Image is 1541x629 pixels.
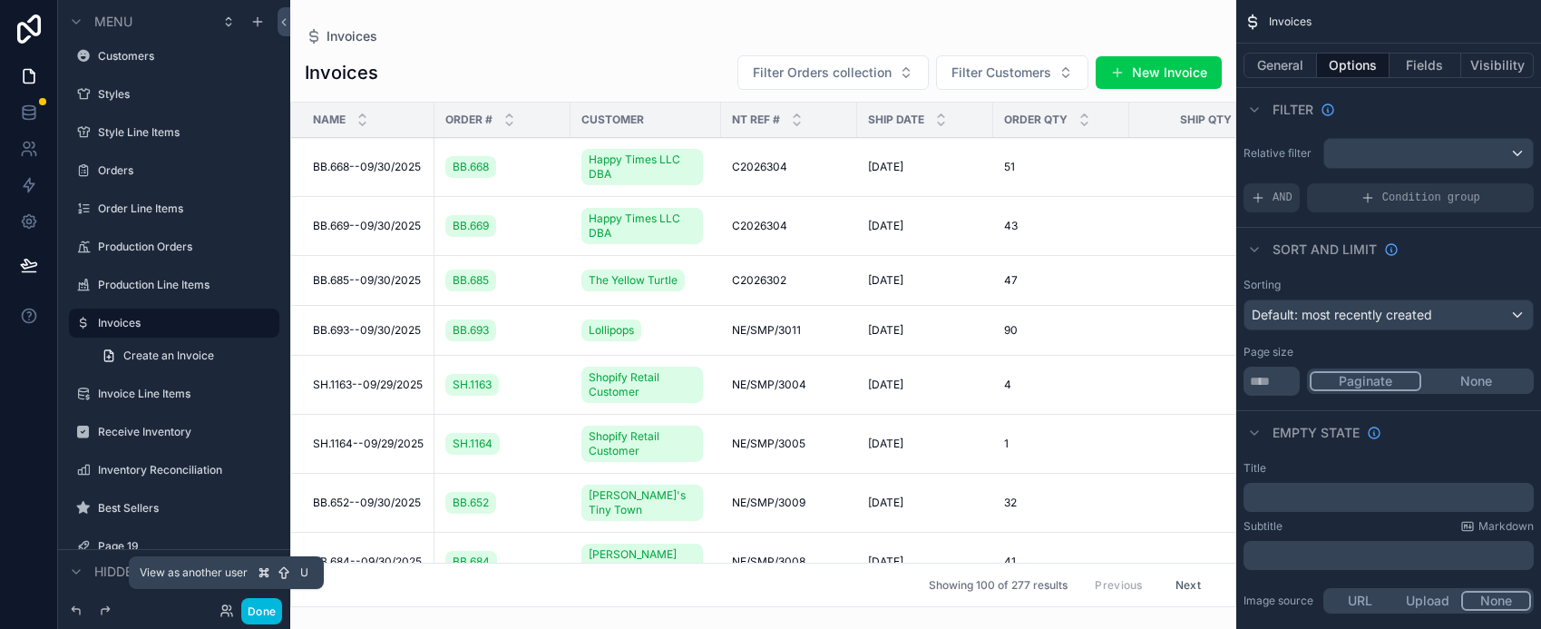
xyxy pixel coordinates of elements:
[1269,15,1312,29] span: Invoices
[313,378,424,392] a: SH.1163--09/29/2025
[98,49,268,64] label: Customers
[1244,483,1534,512] div: scrollable content
[313,273,421,288] span: BB.685--09/30/2025
[94,13,132,31] span: Menu
[98,87,268,102] label: Styles
[98,425,268,439] label: Receive Inventory
[929,578,1068,593] span: Showing 100 of 277 results
[1273,424,1360,442] span: Empty state
[581,113,644,127] span: Customer
[241,598,282,624] button: Done
[1244,594,1316,608] label: Image source
[313,378,423,392] span: SH.1163--09/29/2025
[98,501,268,516] label: Best Sellers
[98,163,268,178] label: Orders
[1310,371,1421,391] button: Paginate
[98,278,268,292] label: Production Line Items
[123,349,214,363] span: Create an Invoice
[313,555,422,569] span: BB.684--09/30/2025
[732,113,780,127] span: NT Ref #
[1244,519,1283,534] label: Subtitle
[1244,53,1317,78] button: General
[1317,53,1390,78] button: Options
[1244,278,1281,292] label: Sorting
[1004,113,1068,127] span: Order Qty
[91,341,279,370] a: Create an Invoice
[1163,571,1214,599] button: Next
[1244,541,1534,570] div: scrollable content
[445,113,493,127] span: Order #
[1273,101,1313,119] span: Filter
[98,125,268,140] label: Style Line Items
[98,201,268,216] label: Order Line Items
[1244,345,1293,359] label: Page size
[1394,591,1462,611] button: Upload
[297,565,311,580] span: U
[313,160,421,174] span: BB.668--09/30/2025
[1478,519,1534,534] span: Markdown
[1273,241,1377,259] span: Sort And Limit
[1180,113,1232,127] span: Ship Qty
[868,113,924,127] span: Ship Date
[313,113,346,127] span: Name
[140,565,248,580] span: View as another user
[1461,53,1534,78] button: Visibility
[313,160,424,174] a: BB.668--09/30/2025
[1273,191,1292,205] span: AND
[313,437,424,451] a: SH.1164--09/29/2025
[313,496,421,510] span: BB.652--09/30/2025
[1244,146,1316,161] label: Relative filter
[1460,519,1534,534] a: Markdown
[98,240,268,254] label: Production Orders
[98,387,268,401] label: Invoice Line Items
[313,496,424,510] a: BB.652--09/30/2025
[1244,300,1534,330] button: Default: most recently created
[1390,53,1462,78] button: Fields
[1252,307,1432,322] span: Default: most recently created
[1326,591,1394,611] button: URL
[98,539,268,554] label: Page 19
[98,316,268,330] label: Invoices
[1421,371,1531,391] button: None
[313,219,421,233] span: BB.669--09/30/2025
[1461,591,1531,611] button: None
[313,219,424,233] a: BB.669--09/30/2025
[313,323,421,338] span: BB.693--09/30/2025
[313,323,424,338] a: BB.693--09/30/2025
[313,555,424,569] a: BB.684--09/30/2025
[1382,191,1480,205] span: Condition group
[94,563,187,581] span: Hidden pages
[98,463,268,477] label: Inventory Reconciliation
[313,273,424,288] a: BB.685--09/30/2025
[1244,461,1266,476] label: Title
